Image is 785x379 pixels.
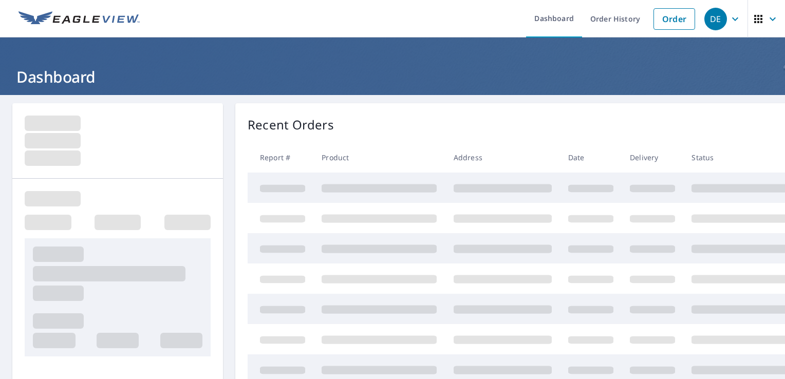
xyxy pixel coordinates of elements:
[560,142,622,173] th: Date
[248,142,313,173] th: Report #
[248,116,334,134] p: Recent Orders
[445,142,560,173] th: Address
[313,142,445,173] th: Product
[653,8,695,30] a: Order
[704,8,727,30] div: DE
[622,142,683,173] th: Delivery
[18,11,140,27] img: EV Logo
[12,66,773,87] h1: Dashboard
